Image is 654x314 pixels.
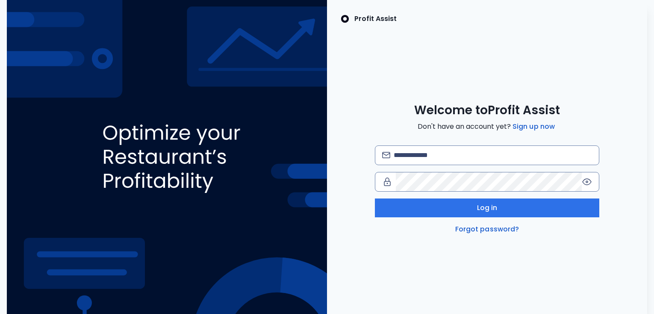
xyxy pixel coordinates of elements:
img: SpotOn Logo [341,14,349,24]
p: Profit Assist [354,14,397,24]
span: Welcome to Profit Assist [414,103,560,118]
span: Don't have an account yet? [418,121,557,132]
span: Log in [477,203,498,213]
a: Forgot password? [454,224,521,234]
a: Sign up now [511,121,557,132]
button: Log in [375,198,599,217]
img: email [382,152,390,158]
